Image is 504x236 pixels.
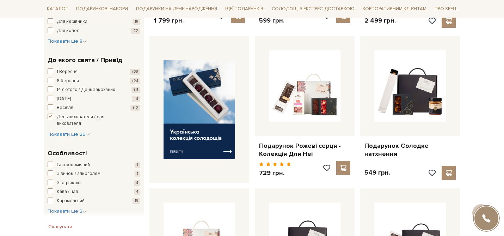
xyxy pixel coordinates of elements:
[48,78,140,85] button: 8 березня +24
[222,4,266,14] span: Ідеї подарунків
[57,18,87,25] span: Для керівника
[57,188,78,195] span: Кава / чай
[259,17,291,25] p: 599 грн.
[259,169,291,177] p: 729 грн.
[134,180,140,186] span: 4
[44,221,76,232] button: Скасувати
[48,114,140,127] button: День вихователя / для вихователя
[154,17,186,25] p: 1 799 грн.
[269,3,357,15] a: Солодощі з експрес-доставкою
[48,180,140,187] button: Зі стрічкою 4
[48,96,140,103] button: [DATE] +4
[132,96,140,102] span: +4
[48,162,140,169] button: Гастрономічний 1
[131,28,140,34] span: 22
[133,19,140,25] span: 15
[432,4,460,14] span: Про Spell
[48,208,87,214] span: Показати ще 2
[259,142,350,158] a: Подарунок Рожеві серця - Колекція Для Неї
[364,17,396,25] p: 2 499 грн.
[48,170,140,177] button: З вином / алкоголем 1
[133,4,220,14] span: Подарунки на День народження
[135,162,140,168] span: 1
[57,162,90,169] span: Гастрономічний
[130,78,140,84] span: +24
[48,55,122,65] span: До якого свята / Привід
[57,68,78,75] span: 1 Вересня
[48,38,87,44] span: Показати ще 8
[364,169,390,177] p: 549 грн.
[135,171,140,177] span: 1
[48,68,140,75] button: 1 Вересня +26
[57,28,79,35] span: Для колег
[164,60,235,159] img: banner
[44,4,71,14] span: Каталог
[131,87,140,93] span: +11
[57,198,85,205] span: Карамельний
[130,105,140,111] span: +12
[48,149,87,158] span: Особливості
[130,69,140,75] span: +26
[48,208,87,215] button: Показати ще 2
[73,4,131,14] span: Подарункові набори
[57,86,115,93] span: 14 лютого / День закоханих
[48,131,90,138] button: Показати ще 26
[57,114,121,127] span: День вихователя / для вихователя
[48,104,140,111] button: Весілля +12
[57,78,79,85] span: 8 березня
[48,188,140,195] button: Кава / чай 4
[57,96,71,103] span: [DATE]
[133,198,140,204] span: 18
[48,28,140,35] button: Для колег 22
[364,142,456,158] a: Подарунок Солодке натхнення
[360,3,429,15] a: Корпоративним клієнтам
[48,86,140,93] button: 14 лютого / День закоханих +11
[57,104,73,111] span: Весілля
[57,170,100,177] span: З вином / алкоголем
[48,198,140,205] button: Карамельний 18
[134,189,140,195] span: 4
[57,180,81,187] span: Зі стрічкою
[48,18,140,25] button: Для керівника 15
[48,38,87,45] button: Показати ще 8
[48,131,90,137] span: Показати ще 26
